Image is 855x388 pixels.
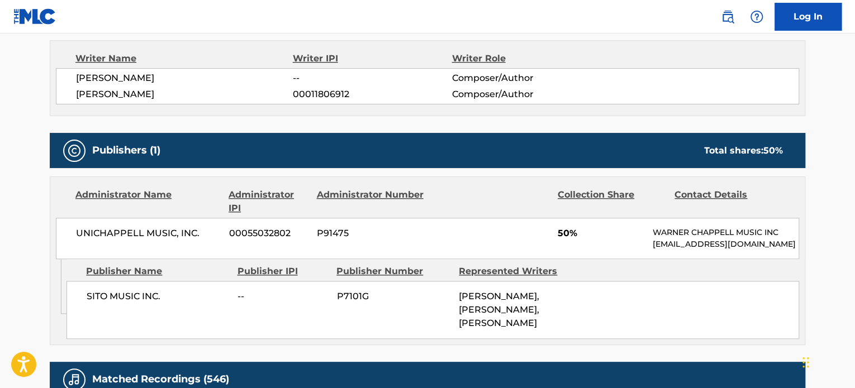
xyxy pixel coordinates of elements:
img: search [721,10,734,23]
div: Represented Writers [459,265,573,278]
div: Help [745,6,768,28]
img: MLC Logo [13,8,56,25]
span: [PERSON_NAME] [76,71,293,85]
span: P91475 [317,227,425,240]
div: Administrator IPI [229,188,308,215]
div: Writer Name [75,52,293,65]
span: UNICHAPPELL MUSIC, INC. [76,227,221,240]
div: Writer IPI [293,52,452,65]
span: SITO MUSIC INC. [87,290,229,303]
img: help [750,10,763,23]
div: Administrator Number [316,188,425,215]
h5: Publishers (1) [92,144,160,157]
span: 50% [558,227,644,240]
span: Composer/Author [452,88,596,101]
span: -- [293,71,452,85]
div: Drag [802,346,809,379]
span: 00055032802 [229,227,308,240]
p: WARNER CHAPPELL MUSIC INC [653,227,799,238]
div: Collection Share [558,188,666,215]
span: -- [237,290,328,303]
div: Administrator Name [75,188,220,215]
div: Total shares: [704,144,783,157]
div: Publisher IPI [237,265,328,278]
span: Composer/Author [452,71,596,85]
a: Public Search [716,6,739,28]
p: [EMAIL_ADDRESS][DOMAIN_NAME] [653,238,799,250]
h5: Matched Recordings (546) [92,373,229,386]
div: Publisher Number [336,265,450,278]
div: Writer Role [452,52,596,65]
div: Publisher Name [86,265,229,278]
span: 00011806912 [293,88,452,101]
a: Log In [775,3,842,31]
span: [PERSON_NAME], [PERSON_NAME], [PERSON_NAME] [459,291,539,328]
img: Publishers [68,144,81,157]
span: 50 % [763,145,783,156]
span: P7101G [336,290,450,303]
span: [PERSON_NAME] [76,88,293,101]
div: Contact Details [674,188,783,215]
iframe: Chat Widget [799,334,855,388]
img: Matched Recordings [68,373,81,386]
